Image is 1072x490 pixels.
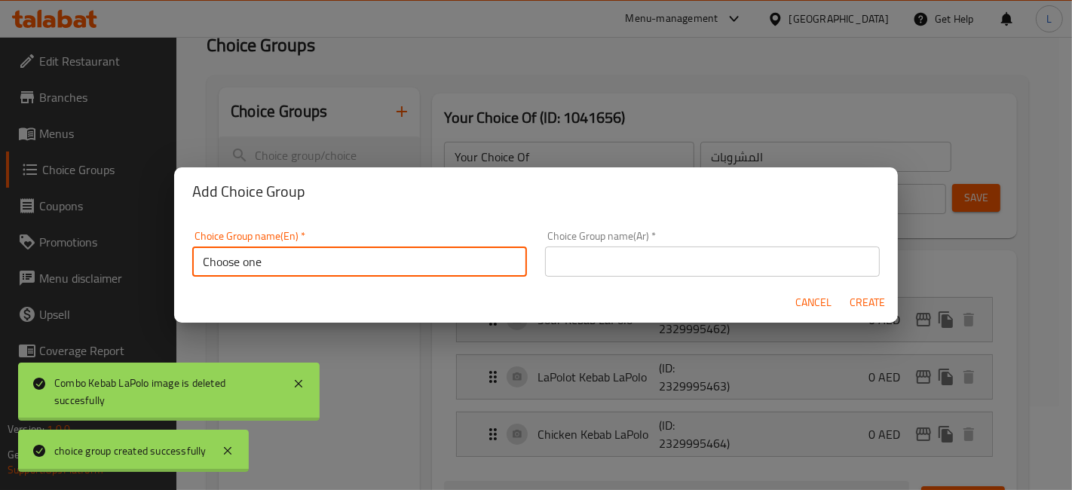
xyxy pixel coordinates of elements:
[192,179,880,204] h2: Add Choice Group
[192,247,527,277] input: Please enter Choice Group name(en)
[850,293,886,312] span: Create
[795,293,832,312] span: Cancel
[545,247,880,277] input: Please enter Choice Group name(ar)
[54,443,207,459] div: choice group created successfully
[54,375,277,409] div: Combo Kebab LaPolo image is deleted succesfully
[844,289,892,317] button: Create
[789,289,838,317] button: Cancel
